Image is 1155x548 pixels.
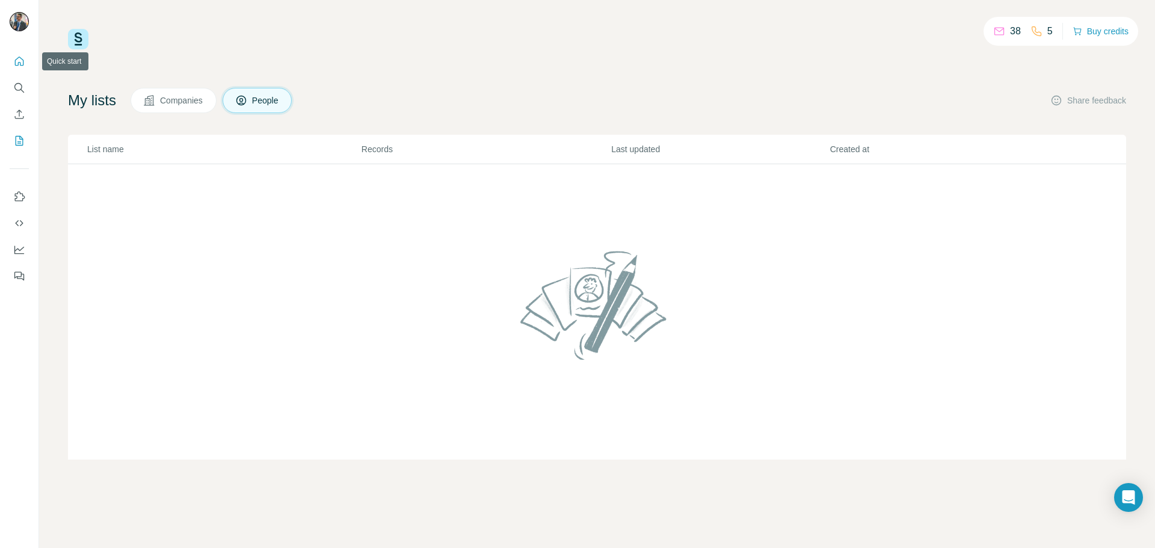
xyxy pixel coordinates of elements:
button: Quick start [10,51,29,72]
span: Companies [160,94,204,106]
p: Created at [830,143,1047,155]
p: 5 [1047,24,1053,38]
button: Feedback [10,265,29,287]
span: People [252,94,280,106]
button: Enrich CSV [10,103,29,125]
img: Avatar [10,12,29,31]
p: Records [362,143,610,155]
p: List name [87,143,360,155]
button: My lists [10,130,29,152]
button: Use Surfe on LinkedIn [10,186,29,208]
button: Dashboard [10,239,29,260]
div: Open Intercom Messenger [1114,483,1143,512]
button: Search [10,77,29,99]
img: Surfe Logo [68,29,88,49]
img: No lists found [516,241,679,369]
button: Buy credits [1073,23,1129,40]
p: 38 [1010,24,1021,38]
p: Last updated [611,143,828,155]
h4: My lists [68,91,116,110]
button: Share feedback [1050,94,1126,106]
button: Use Surfe API [10,212,29,234]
